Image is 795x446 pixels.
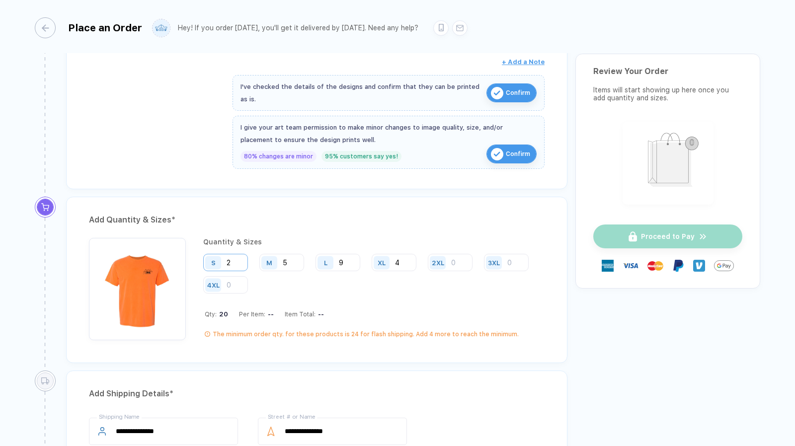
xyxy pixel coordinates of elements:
div: Place an Order [68,22,142,34]
div: The minimum order qty. for these products is 24 for flash shipping. Add 4 more to reach the minimum. [213,330,519,338]
button: iconConfirm [486,145,537,163]
img: master-card [647,258,663,274]
span: Confirm [506,146,530,162]
div: S [211,259,216,266]
div: Hey! If you order [DATE], you'll get it delivered by [DATE]. Need any help? [178,24,418,32]
div: Add Shipping Details [89,386,545,402]
div: 4XL [207,281,220,289]
div: 3XL [488,259,500,266]
img: Venmo [693,260,705,272]
div: Per Item: [239,310,274,318]
img: Paypal [672,260,684,272]
div: I give your art team permission to make minor changes to image quality, size, and/or placement to... [240,121,537,146]
span: 20 [217,310,228,318]
div: Item Total: [285,310,324,318]
div: Review Your Order [593,67,742,76]
div: -- [265,310,274,318]
div: M [266,259,272,266]
div: Quantity & Sizes [203,238,545,246]
div: 95% customers say yes! [321,151,401,162]
img: shopping_bag.png [627,126,709,198]
div: Qty: [205,310,228,318]
img: GPay [714,256,734,276]
img: icon [491,87,503,99]
img: express [602,260,614,272]
img: 82fa7bf7-4b2a-48d1-b2a4-edb639904ecd_nt_front_1750952850972.jpg [94,243,181,330]
div: I've checked the details of the designs and confirm that they can be printed as is. [240,80,481,105]
img: visa [623,258,638,274]
button: iconConfirm [486,83,537,102]
span: Confirm [506,85,530,101]
div: 80% changes are minor [240,151,317,162]
div: L [324,259,327,266]
span: + Add a Note [502,58,545,66]
div: Items will start showing up here once you add quantity and sizes. [593,86,742,102]
button: + Add a Note [502,54,545,70]
div: 2XL [432,259,444,266]
img: user profile [153,19,170,37]
div: XL [378,259,386,266]
div: Add Quantity & Sizes [89,212,545,228]
div: -- [316,310,324,318]
img: icon [491,148,503,160]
